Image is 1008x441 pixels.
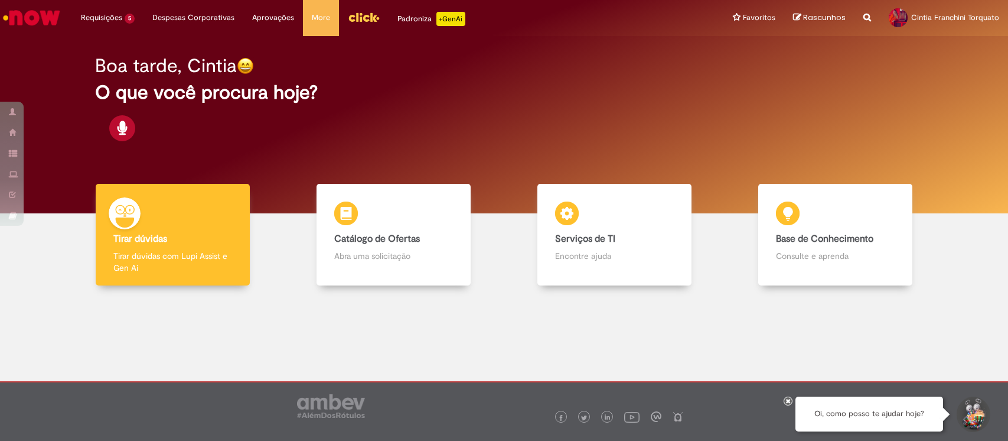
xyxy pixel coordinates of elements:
img: logo_footer_youtube.png [624,409,640,424]
img: logo_footer_ambev_rotulo_gray.png [297,394,365,418]
a: Serviços de TI Encontre ajuda [504,184,725,286]
p: Abra uma solicitação [334,250,453,262]
img: ServiceNow [1,6,62,30]
h2: Boa tarde, Cintia [95,56,237,76]
b: Serviços de TI [555,233,615,245]
span: Favoritos [743,12,775,24]
span: More [312,12,330,24]
p: Consulte e aprenda [776,250,895,262]
a: Rascunhos [793,12,846,24]
span: Rascunhos [803,12,846,23]
span: Cintia Franchini Torquato [911,12,999,22]
p: Encontre ajuda [555,250,674,262]
span: Aprovações [252,12,294,24]
a: Base de Conhecimento Consulte e aprenda [725,184,946,286]
a: Catálogo de Ofertas Abra uma solicitação [283,184,504,286]
img: logo_footer_twitter.png [581,415,587,421]
b: Base de Conhecimento [776,233,873,245]
img: logo_footer_naosei.png [673,411,683,422]
span: Requisições [81,12,122,24]
img: click_logo_yellow_360x200.png [348,8,380,26]
span: 5 [125,14,135,24]
p: +GenAi [436,12,465,26]
h2: O que você procura hoje? [95,82,913,103]
button: Iniciar Conversa de Suporte [955,397,990,432]
a: Tirar dúvidas Tirar dúvidas com Lupi Assist e Gen Ai [62,184,283,286]
img: logo_footer_facebook.png [558,415,564,421]
b: Catálogo de Ofertas [334,233,420,245]
span: Despesas Corporativas [152,12,234,24]
div: Oi, como posso te ajudar hoje? [795,397,943,432]
img: logo_footer_workplace.png [651,411,661,422]
p: Tirar dúvidas com Lupi Assist e Gen Ai [113,250,232,274]
b: Tirar dúvidas [113,233,167,245]
div: Padroniza [397,12,465,26]
img: logo_footer_linkedin.png [605,414,611,421]
img: happy-face.png [237,57,254,74]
